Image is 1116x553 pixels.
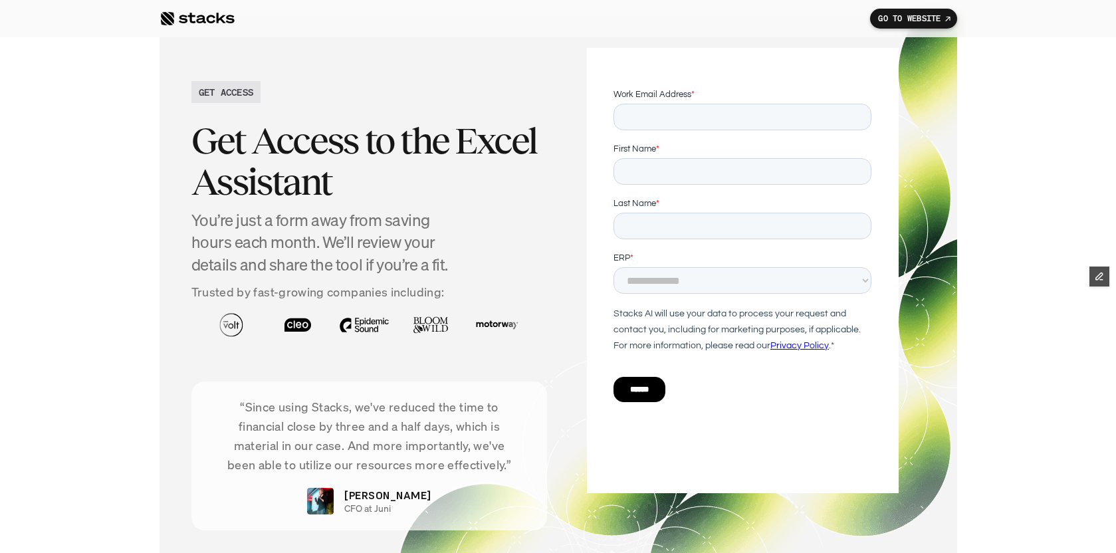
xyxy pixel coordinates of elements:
p: Trusted by fast-growing companies including: [191,282,548,302]
h4: You’re just a form away from saving hours each month. We’ll review your details and share the too... [191,209,548,276]
p: “Since using Stacks, we've reduced the time to financial close by three and a half days, which is... [211,397,528,474]
h2: Get Access to the Excel Assistant [191,120,548,202]
button: Edit Framer Content [1089,267,1109,286]
p: CFO at Juni [344,503,391,514]
p: GO TO WEBSITE [878,14,941,23]
p: [PERSON_NAME] [344,487,431,503]
a: GO TO WEBSITE [870,9,956,29]
iframe: Form 0 [614,88,871,413]
h2: GET ACCESS [199,85,254,99]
